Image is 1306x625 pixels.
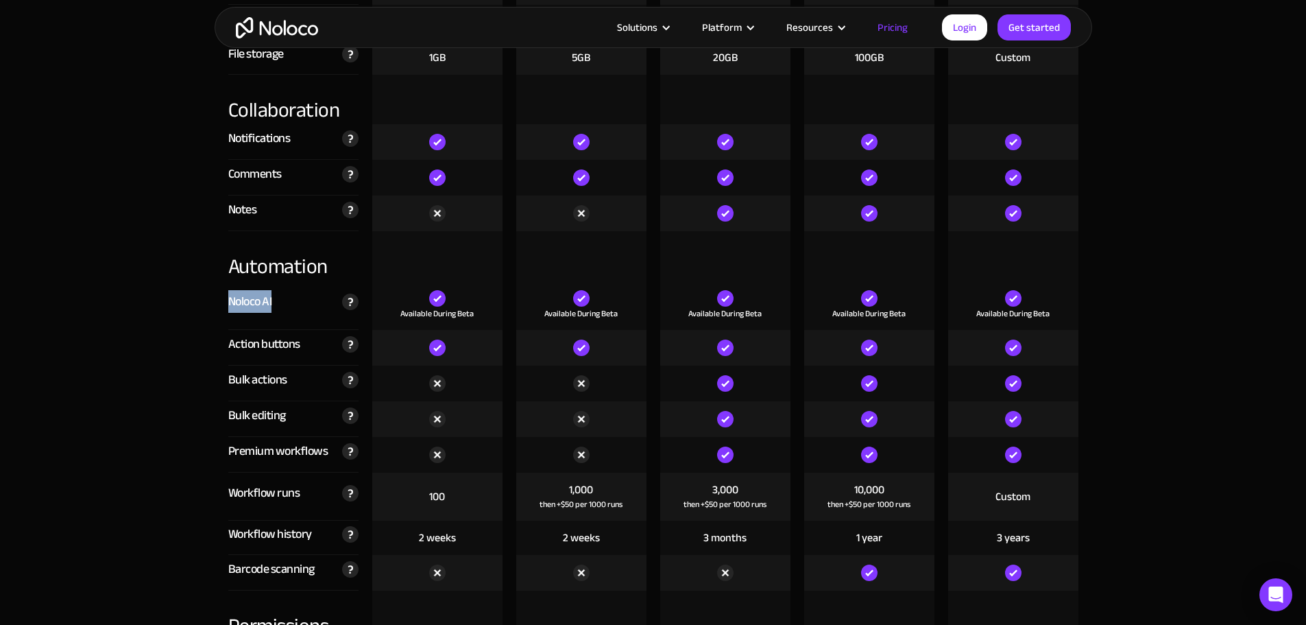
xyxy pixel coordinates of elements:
div: 3 years [997,530,1030,545]
div: 10,000 [854,482,884,497]
div: Notes [228,200,257,220]
div: 100GB [855,50,884,65]
div: Custom [995,489,1030,504]
div: Available During Beta [544,307,618,320]
div: Solutions [617,19,657,36]
div: Platform [685,19,769,36]
div: Automation [228,231,359,281]
div: Open Intercom Messenger [1259,578,1292,611]
div: 1GB [429,50,446,65]
div: Notifications [228,128,291,149]
div: Available During Beta [832,307,906,320]
a: Pricing [860,19,925,36]
div: 3,000 [712,482,738,497]
div: Custom [995,50,1030,65]
div: 1 year [856,530,882,545]
div: 2 weeks [563,530,600,545]
div: 2 weeks [419,530,456,545]
div: Noloco AI [228,292,272,312]
div: Workflow history [228,524,312,545]
div: Available During Beta [688,307,762,320]
div: Resources [769,19,860,36]
a: Login [942,14,987,40]
div: Available During Beta [976,307,1050,320]
div: Available During Beta [400,307,474,320]
div: Bulk actions [228,370,287,390]
div: Barcode scanning [228,559,315,580]
div: Resources [786,19,833,36]
div: Platform [702,19,742,36]
div: Collaboration [228,75,359,124]
div: Workflow runs [228,483,300,504]
a: Get started [997,14,1071,40]
div: Bulk editing [228,405,286,426]
div: File storage [228,44,284,64]
div: Premium workflows [228,441,328,462]
div: Solutions [600,19,685,36]
div: Action buttons [228,334,300,355]
div: 100 [429,489,445,504]
div: then +$50 per 1000 runs [540,497,622,511]
div: then +$50 per 1000 runs [684,497,766,511]
div: 5GB [572,50,590,65]
div: 3 months [703,530,747,545]
div: then +$50 per 1000 runs [827,497,910,511]
div: 20GB [713,50,738,65]
div: 1,000 [569,482,593,497]
div: Comments [228,164,282,185]
a: home [236,17,318,38]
